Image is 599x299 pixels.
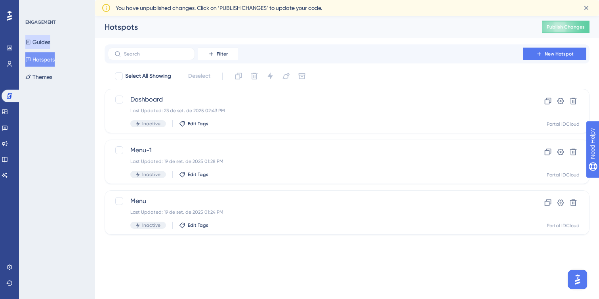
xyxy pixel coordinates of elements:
[547,24,585,30] span: Publish Changes
[105,21,522,33] div: Hotspots
[566,268,589,291] iframe: UserGuiding AI Assistant Launcher
[130,95,500,104] span: Dashboard
[130,158,500,165] div: Last Updated: 19 de set. de 2025 01:28 PM
[130,107,500,114] div: Last Updated: 23 de set. de 2025 02:43 PM
[547,172,580,178] div: Portal IDCloud
[188,171,208,178] span: Edit Tags
[124,51,188,57] input: Search
[188,71,210,81] span: Deselect
[545,51,574,57] span: New Hotspot
[125,71,171,81] span: Select All Showing
[142,222,160,228] span: Inactive
[130,146,500,155] span: Menu-1
[130,209,500,215] div: Last Updated: 19 de set. de 2025 01:24 PM
[25,52,55,67] button: Hotspots
[179,222,208,228] button: Edit Tags
[25,70,52,84] button: Themes
[523,48,586,60] button: New Hotspot
[25,19,55,25] div: ENGAGEMENT
[198,48,238,60] button: Filter
[179,171,208,178] button: Edit Tags
[179,121,208,127] button: Edit Tags
[547,121,580,127] div: Portal IDCloud
[116,3,322,13] span: You have unpublished changes. Click on ‘PUBLISH CHANGES’ to update your code.
[188,121,208,127] span: Edit Tags
[142,171,160,178] span: Inactive
[25,35,50,49] button: Guides
[130,196,500,206] span: Menu
[217,51,228,57] span: Filter
[181,69,217,83] button: Deselect
[188,222,208,228] span: Edit Tags
[19,2,50,11] span: Need Help?
[142,121,160,127] span: Inactive
[542,21,589,33] button: Publish Changes
[547,222,580,229] div: Portal IDCloud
